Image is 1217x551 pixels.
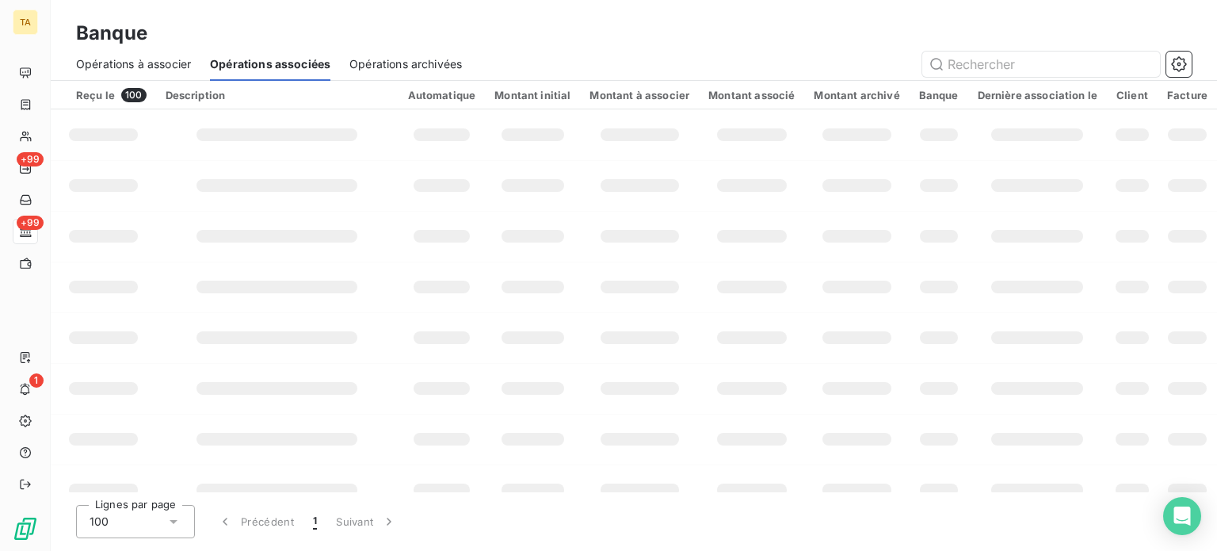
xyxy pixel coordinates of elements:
[326,505,406,538] button: Suivant
[29,373,44,388] span: 1
[589,89,689,101] div: Montant à associer
[13,516,38,541] img: Logo LeanPay
[13,155,37,181] a: +99
[978,89,1097,101] div: Dernière association le
[1116,89,1148,101] div: Client
[121,88,146,102] span: 100
[708,89,795,101] div: Montant associé
[919,89,959,101] div: Banque
[17,152,44,166] span: +99
[76,56,191,72] span: Opérations à associer
[814,89,899,101] div: Montant archivé
[303,505,326,538] button: 1
[1163,497,1201,535] div: Open Intercom Messenger
[13,10,38,35] div: TA
[494,89,570,101] div: Montant initial
[166,89,389,101] div: Description
[349,56,462,72] span: Opérations archivées
[13,219,37,244] a: +99
[922,52,1160,77] input: Rechercher
[208,505,303,538] button: Précédent
[1167,89,1207,101] div: Facture
[76,88,147,102] div: Reçu le
[313,514,317,530] span: 1
[408,89,476,101] div: Automatique
[76,19,147,48] h3: Banque
[90,514,109,530] span: 100
[17,216,44,230] span: +99
[210,56,330,72] span: Opérations associées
